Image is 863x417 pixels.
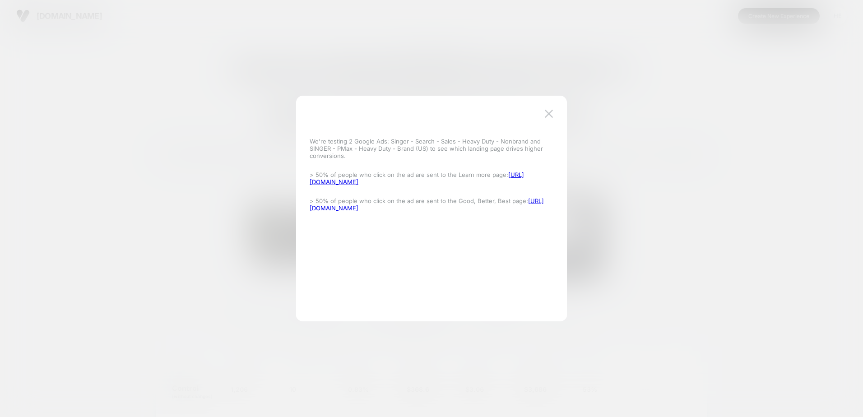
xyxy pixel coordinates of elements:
p: > 50% of people who click on the ad are sent to the Good, Better, Best page: [310,197,544,212]
a: [URL][DOMAIN_NAME] [310,171,524,185]
a: [URL][DOMAIN_NAME] [310,197,544,212]
p: > 50% of people who click on the ad are sent to the Learn more page: [310,171,544,185]
img: close [545,110,553,117]
p: We're testing 2 Google Ads: Singer - Search - Sales - Heavy Duty - Nonbrand and SINGER - PMax - H... [310,138,544,159]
